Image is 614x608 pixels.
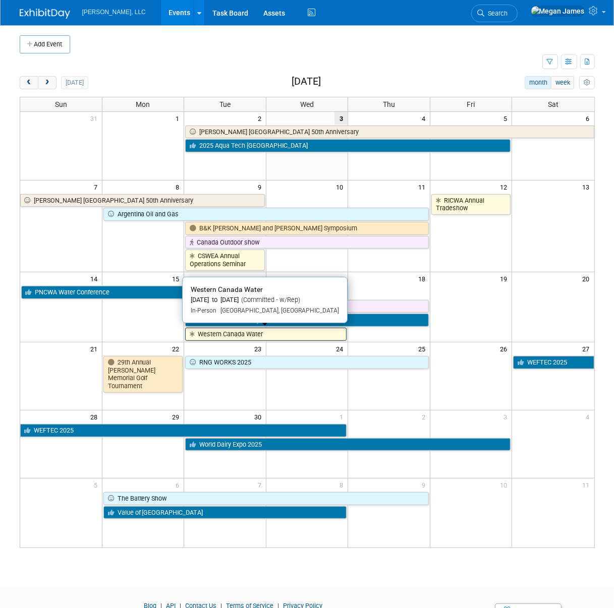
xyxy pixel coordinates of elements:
[20,194,265,207] a: [PERSON_NAME] [GEOGRAPHIC_DATA] 50th Anniversary
[82,9,146,16] span: [PERSON_NAME], LLC
[38,76,57,89] button: next
[417,180,430,193] span: 11
[171,272,184,285] span: 15
[185,126,594,139] a: [PERSON_NAME] [GEOGRAPHIC_DATA] 50th Anniversary
[175,112,184,125] span: 1
[525,76,551,89] button: month
[257,180,266,193] span: 9
[219,100,231,108] span: Tue
[89,112,102,125] span: 31
[89,410,102,423] span: 28
[417,342,430,355] span: 25
[253,342,266,355] span: 23
[103,492,429,505] a: The Battery Show
[417,272,430,285] span: 18
[103,506,347,519] a: Value of [GEOGRAPHIC_DATA]
[421,410,430,423] span: 2
[584,80,590,86] i: Personalize Calendar
[103,208,429,221] a: Argentina Oil and Gas
[548,100,559,108] span: Sat
[191,285,263,293] span: Western Canada Water
[93,180,102,193] span: 7
[499,180,512,193] span: 12
[191,307,216,314] span: In-Person
[292,76,321,87] h2: [DATE]
[335,180,348,193] span: 10
[239,296,300,303] span: (Committed - w/Rep)
[175,180,184,193] span: 8
[499,342,512,355] span: 26
[585,410,594,423] span: 4
[185,356,429,369] a: RNG WORKS 2025
[431,194,511,215] a: RICWA Annual Tradeshow
[421,112,430,125] span: 4
[582,342,594,355] span: 27
[421,478,430,491] span: 9
[334,112,348,125] span: 3
[185,222,429,235] a: B&K [PERSON_NAME] and [PERSON_NAME] Symposium
[257,478,266,491] span: 7
[503,410,512,423] span: 3
[20,424,347,437] a: WEFTEC 2025
[20,76,38,89] button: prev
[551,76,574,89] button: week
[89,272,102,285] span: 14
[171,342,184,355] span: 22
[185,139,511,152] a: 2025 Aqua Tech [GEOGRAPHIC_DATA]
[339,410,348,423] span: 1
[103,356,183,393] a: 29th Annual [PERSON_NAME] Memorial Golf Tournament
[383,100,395,108] span: Thu
[216,307,339,314] span: [GEOGRAPHIC_DATA], [GEOGRAPHIC_DATA]
[21,286,347,299] a: PNCWA Water Conference
[175,478,184,491] span: 6
[55,100,67,108] span: Sun
[485,10,508,17] span: Search
[171,410,184,423] span: 29
[185,328,347,341] a: Western Canada Water
[191,296,339,305] div: [DATE] to [DATE]
[582,478,594,491] span: 11
[499,478,512,491] span: 10
[503,112,512,125] span: 5
[582,180,594,193] span: 13
[20,35,70,53] button: Add Event
[339,478,348,491] span: 8
[471,5,518,22] a: Search
[513,356,594,369] a: WEFTEC 2025
[93,478,102,491] span: 5
[185,438,511,451] a: World Dairy Expo 2025
[61,76,88,89] button: [DATE]
[257,112,266,125] span: 2
[185,250,265,270] a: CSWEA Annual Operations Seminar
[185,236,429,249] a: Canada Outdoor show
[136,100,150,108] span: Mon
[253,410,266,423] span: 30
[89,342,102,355] span: 21
[467,100,475,108] span: Fri
[335,342,348,355] span: 24
[579,76,594,89] button: myCustomButton
[531,6,585,17] img: Megan James
[20,9,70,19] img: ExhibitDay
[300,100,314,108] span: Wed
[499,272,512,285] span: 19
[582,272,594,285] span: 20
[585,112,594,125] span: 6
